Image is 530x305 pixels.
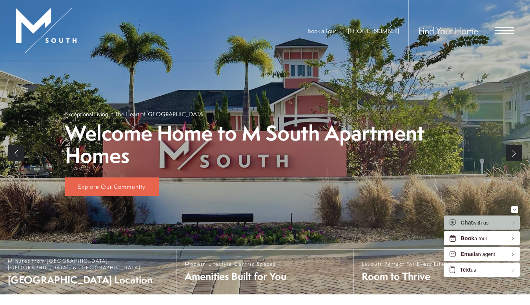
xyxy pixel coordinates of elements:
[65,177,159,196] a: Explore Our Community
[506,145,522,161] a: Next
[65,110,205,118] p: Exceptional Living in The Heart of [GEOGRAPHIC_DATA]
[362,261,458,267] span: Layouts Perfect For Every Lifestyle
[78,183,146,191] span: Explore Our Community
[177,250,353,294] a: Modern Lifestyle Centric Spaces
[185,269,286,283] span: Amenities Built for You
[495,27,514,34] button: Open Menu
[185,261,286,267] span: Modern Lifestyle Centric Spaces
[8,258,169,271] span: Minutes from [GEOGRAPHIC_DATA], [GEOGRAPHIC_DATA], & [GEOGRAPHIC_DATA]
[353,250,530,294] a: Layouts Perfect For Every Lifestyle
[362,269,458,283] span: Room to Thrive
[308,27,336,35] a: Book a Tour
[65,122,465,166] p: Welcome Home to M South Apartment Homes
[8,273,169,287] span: [GEOGRAPHIC_DATA] Location
[8,145,24,161] a: Previous
[418,24,478,37] a: Find Your Home
[348,27,399,35] span: [PHONE_NUMBER]
[348,27,399,35] a: Call Us at 813-570-8014
[16,8,76,53] img: MSouth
